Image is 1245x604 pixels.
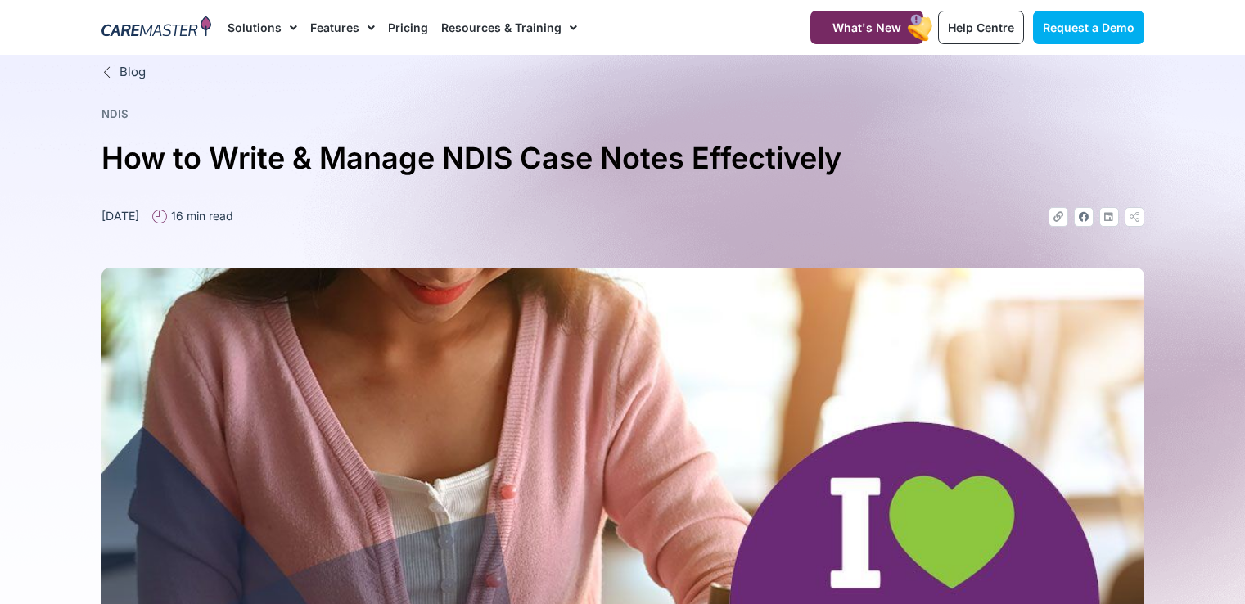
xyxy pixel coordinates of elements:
[115,63,146,82] span: Blog
[1043,20,1134,34] span: Request a Demo
[938,11,1024,44] a: Help Centre
[101,107,129,120] a: NDIS
[948,20,1014,34] span: Help Centre
[810,11,923,44] a: What's New
[167,207,233,224] span: 16 min read
[101,16,212,40] img: CareMaster Logo
[101,209,139,223] time: [DATE]
[832,20,901,34] span: What's New
[101,63,1144,82] a: Blog
[101,134,1144,183] h1: How to Write & Manage NDIS Case Notes Effectively
[1033,11,1144,44] a: Request a Demo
